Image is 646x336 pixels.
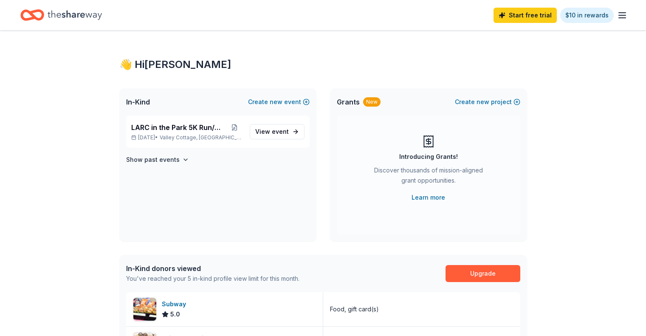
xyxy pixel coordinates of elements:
[270,97,282,107] span: new
[330,304,379,314] div: Food, gift card(s)
[399,152,458,162] div: Introducing Grants!
[126,263,299,274] div: In-Kind donors viewed
[477,97,489,107] span: new
[170,309,180,319] span: 5.0
[250,124,305,139] a: View event
[126,97,150,107] span: In-Kind
[494,8,557,23] a: Start free trial
[160,134,243,141] span: Valley Cottage, [GEOGRAPHIC_DATA]
[126,155,180,165] h4: Show past events
[119,58,527,71] div: 👋 Hi [PERSON_NAME]
[126,274,299,284] div: You've reached your 5 in-kind profile view limit for this month.
[133,298,156,321] img: Image for Subway
[255,127,289,137] span: View
[371,165,486,189] div: Discover thousands of mission-aligned grant opportunities.
[560,8,614,23] a: $10 in rewards
[20,5,102,25] a: Home
[126,155,189,165] button: Show past events
[131,134,243,141] p: [DATE] •
[446,265,520,282] a: Upgrade
[363,97,381,107] div: New
[412,192,445,203] a: Learn more
[248,97,310,107] button: Createnewevent
[162,299,189,309] div: Subway
[337,97,360,107] span: Grants
[272,128,289,135] span: event
[455,97,520,107] button: Createnewproject
[131,122,227,133] span: LARC in the Park 5K Run/Walk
